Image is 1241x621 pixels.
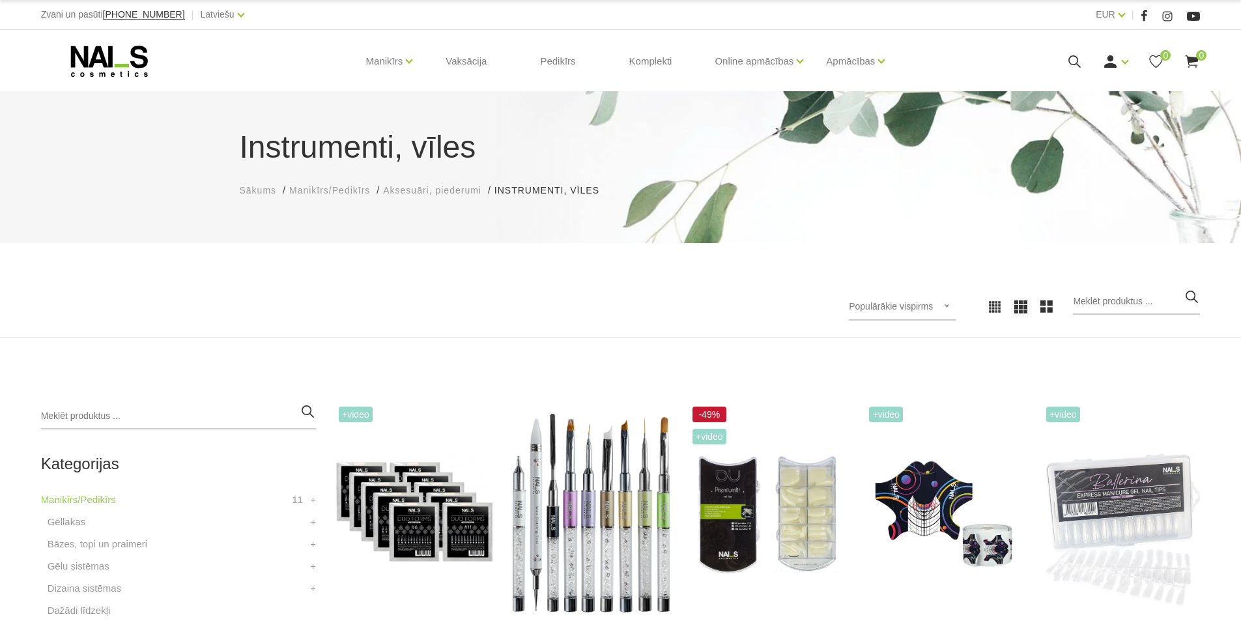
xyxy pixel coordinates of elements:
h1: Instrumenti, vīles [240,124,1002,171]
a: Gēlu sistēmas [48,558,109,574]
span: | [1132,7,1134,23]
span: +Video [869,407,903,422]
img: Īpaši noturīgas modelēšanas formas, kas maksimāli atvieglo meistara darbu. Izcili cietas, maksimā... [866,403,1023,620]
a: Manikīrs [366,35,403,87]
a: Dizaina sistēmas [48,581,121,596]
span: [PHONE_NUMBER] [103,9,185,20]
a: Gēllakas [48,514,85,530]
span: -49% [692,407,726,422]
a: + [310,514,316,530]
span: 0 [1196,50,1206,61]
h2: Kategorijas [41,455,316,472]
a: Komplekti [619,30,683,93]
a: Online apmācības [715,35,793,87]
span: +Video [339,407,373,422]
a: + [310,581,316,596]
span: +Video [692,429,726,444]
img: Ekpress gela tipši pieaudzēšanai 240 gab.Gela nagu pieaudzēšana vēl nekad nav bijusi tik vienkārš... [1043,403,1200,620]
a: Vaksācija [435,30,497,93]
img: #1 • Mazs(S) sāna arkas izliekums, normāls/vidējs C izliekums, garā forma • Piemērota standarta n... [335,403,492,620]
span: 11 [292,492,303,508]
a: [PHONE_NUMBER] [103,10,185,20]
a: Manikīrs/Pedikīrs [41,492,116,508]
img: Plānas, elastīgas formas. To īpašā forma sniedz iespēju modelēt nagus ar paralēlām sānu malām, kā... [689,403,846,620]
img: Dažāda veida dizaina otas:- Art Magnetics tools- Spatula Tool- Fork Brush #6- Art U Slant- Oval #... [513,403,670,620]
div: Zvani un pasūti [41,7,185,23]
a: Bāzes, topi un praimeri [48,536,147,552]
a: 0 [1184,53,1200,70]
span: Populārākie vispirms [849,301,933,311]
a: Manikīrs/Pedikīrs [289,184,370,197]
input: Meklēt produktus ... [1073,289,1200,315]
a: + [310,492,316,508]
a: Sākums [240,184,277,197]
span: +Video [1046,407,1080,422]
span: 0 [1160,50,1171,61]
a: Aksesuāri, piederumi [383,184,481,197]
a: Pedikīrs [530,30,586,93]
span: Manikīrs/Pedikīrs [289,185,370,195]
span: Aksesuāri, piederumi [383,185,481,195]
a: + [310,536,316,552]
a: EUR [1096,7,1115,22]
a: Latviešu [201,7,235,22]
input: Meklēt produktus ... [41,403,316,429]
a: Dažādi līdzekļi [48,603,111,618]
a: Apmācības [826,35,875,87]
li: Instrumenti, vīles [494,184,612,197]
span: | [192,7,194,23]
span: Sākums [240,185,277,195]
a: 0 [1148,53,1164,70]
a: + [310,558,316,574]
